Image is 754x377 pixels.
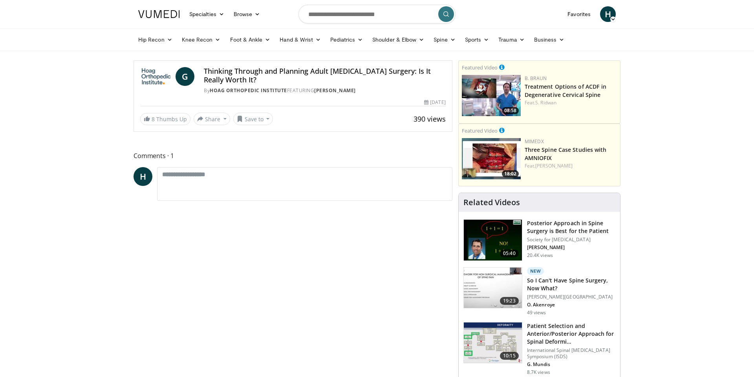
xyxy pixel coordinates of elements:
[229,6,265,22] a: Browse
[527,310,546,316] p: 49 views
[140,113,190,125] a: 8 Thumbs Up
[138,10,180,18] img: VuMedi Logo
[140,67,172,86] img: Hoag Orthopedic Institute
[462,138,521,179] img: 34c974b5-e942-4b60-b0f4-1f83c610957b.150x105_q85_crop-smart_upscale.jpg
[225,32,275,47] a: Foot & Ankle
[275,32,326,47] a: Hand & Wrist
[502,107,519,114] span: 08:58
[368,32,429,47] a: Shoulder & Elbow
[494,32,529,47] a: Trauma
[463,219,615,261] a: 05:40 Posterior Approach in Spine Surgery is Best for the Patient Society for [MEDICAL_DATA] [PER...
[210,87,287,94] a: Hoag Orthopedic Institute
[525,75,547,82] a: B. Braun
[525,162,617,169] div: Feat.
[462,138,521,179] a: 18:02
[424,99,445,106] div: [DATE]
[500,352,519,360] span: 10:15
[525,146,607,162] a: Three Spine Case Studies with AMNIOFIX
[464,220,522,260] img: 3b6f0384-b2b2-4baa-b997-2e524ebddc4b.150x105_q85_crop-smart_upscale.jpg
[429,32,460,47] a: Spine
[176,67,194,86] a: G
[204,87,446,94] div: By FEATURING
[527,219,615,235] h3: Posterior Approach in Spine Surgery is Best for the Patient
[502,170,519,177] span: 18:02
[527,277,615,292] h3: So I Can't Have Spine Surgery, Now What?
[134,151,452,161] span: Comments 1
[527,369,550,375] p: 8.7K views
[535,162,573,169] a: [PERSON_NAME]
[525,83,607,98] a: Treatment Options of ACDF in Degenerative Cervical Spine
[314,87,356,94] a: [PERSON_NAME]
[134,32,177,47] a: Hip Recon
[500,297,519,305] span: 19:23
[326,32,368,47] a: Pediatrics
[529,32,569,47] a: Business
[134,167,152,186] a: H
[204,67,446,84] h4: Thinking Through and Planning Adult [MEDICAL_DATA] Surgery: Is It Really Worth It?
[298,5,456,24] input: Search topics, interventions
[462,64,498,71] small: Featured Video
[460,32,494,47] a: Sports
[600,6,616,22] a: H
[464,268,522,308] img: c4373fc0-6c06-41b5-9b74-66e3a29521fb.150x105_q85_crop-smart_upscale.jpg
[563,6,595,22] a: Favorites
[527,237,615,243] p: Society for [MEDICAL_DATA]
[462,75,521,116] a: 08:58
[527,244,615,251] p: [PERSON_NAME]
[463,322,615,375] a: 10:15 Patient Selection and Anterior/Posterior Approach for Spinal Deformi… International Spinal ...
[500,250,519,257] span: 05:40
[527,322,615,346] h3: Patient Selection and Anterior/Posterior Approach for Spinal Deformi…
[194,113,230,125] button: Share
[527,294,615,300] p: [PERSON_NAME][GEOGRAPHIC_DATA]
[463,198,520,207] h4: Related Videos
[527,302,615,308] p: O. Akenroye
[152,115,155,123] span: 8
[177,32,225,47] a: Knee Recon
[525,138,544,145] a: MIMEDX
[464,322,522,363] img: beefc228-5859-4966-8bc6-4c9aecbbf021.150x105_q85_crop-smart_upscale.jpg
[527,361,615,368] p: G. Mundis
[462,75,521,116] img: 009a77ed-cfd7-46ce-89c5-e6e5196774e0.150x105_q85_crop-smart_upscale.jpg
[535,99,556,106] a: S. Ridwan
[525,99,617,106] div: Feat.
[527,252,553,259] p: 20.4K views
[527,267,544,275] p: New
[414,114,446,124] span: 390 views
[527,347,615,360] p: International Spinal [MEDICAL_DATA] Symposium (ISDS)
[233,113,273,125] button: Save to
[463,267,615,316] a: 19:23 New So I Can't Have Spine Surgery, Now What? [PERSON_NAME][GEOGRAPHIC_DATA] O. Akenroye 49 ...
[462,127,498,134] small: Featured Video
[185,6,229,22] a: Specialties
